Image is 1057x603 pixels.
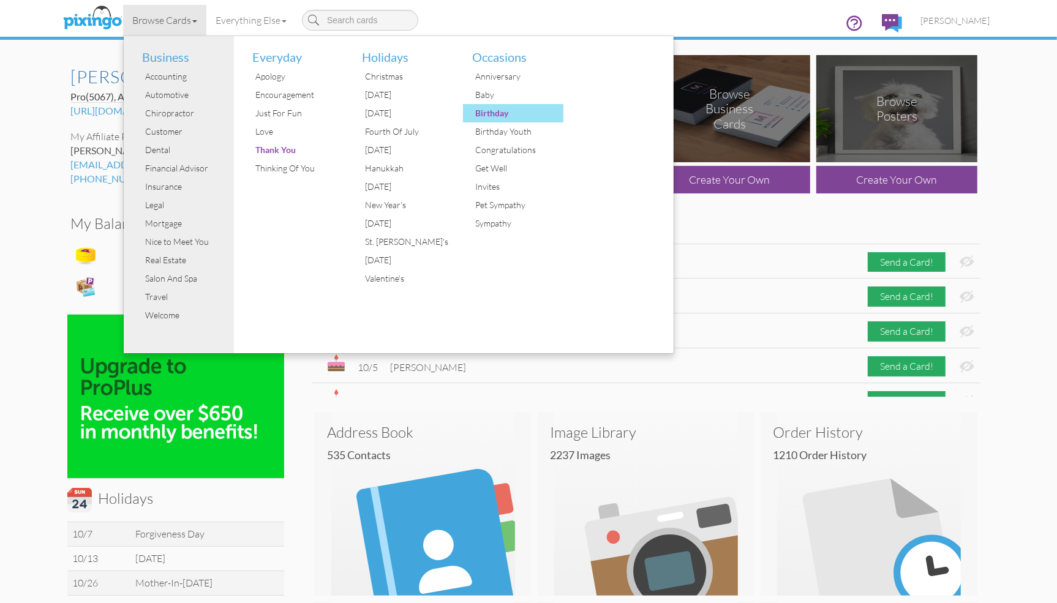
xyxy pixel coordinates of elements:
[472,159,564,178] div: Get Well
[868,356,946,376] div: Send a Card!
[252,104,344,122] div: Just For Fun
[315,412,532,596] img: address-book.svg
[133,306,234,324] a: Welcome
[362,196,454,214] div: New Year's
[70,130,281,144] div: My Affiliate Partner
[463,104,564,122] a: Birthday
[362,178,454,196] div: [DATE]
[252,67,344,86] div: Apology
[133,67,234,86] a: Accounting
[390,361,466,373] span: [PERSON_NAME]
[142,67,234,86] div: Accounting
[73,274,98,299] img: expense-icon.png
[252,122,344,141] div: Love
[142,196,234,214] div: Legal
[243,36,344,68] li: Everyday
[649,166,810,193] div: Create Your Own
[362,233,454,251] div: St. [PERSON_NAME]'s
[353,159,454,178] a: Hanukkah
[60,3,125,34] img: pixingo logo
[472,86,564,104] div: Baby
[67,547,130,571] td: 10/13
[142,104,234,122] div: Chiropractor
[816,55,977,162] img: browse-posters.png
[868,287,946,307] div: Send a Card!
[868,252,946,272] div: Send a Card!
[463,86,564,104] a: Baby
[67,315,284,478] img: upgrade_proPlus-100.jpg
[133,178,234,196] a: Insurance
[142,214,234,233] div: Mortgage
[327,389,345,406] img: bday.svg
[390,396,466,408] span: [PERSON_NAME]
[133,86,234,104] a: Automotive
[252,86,344,104] div: Encouragement
[302,10,418,31] input: Search cards
[353,233,454,251] a: St. [PERSON_NAME]'s
[133,36,234,68] li: Business
[86,91,114,102] span: (5067)
[327,449,528,462] h4: 535 Contacts
[362,122,454,141] div: Fourth Of July
[142,269,234,288] div: Salon And Spa
[327,424,519,440] h3: Address Book
[463,159,564,178] a: Get Well
[463,214,564,233] a: Sympathy
[960,255,974,268] img: eye-ban.svg
[463,122,564,141] a: Birthday Youth
[960,290,974,303] img: eye-ban.svg
[70,91,153,103] a: Pro(5067), Affiliate
[142,306,234,324] div: Welcome
[353,122,454,141] a: Fourth Of July
[472,214,564,233] div: Sympathy
[133,288,234,306] a: Travel
[358,395,378,410] div: 10/6
[353,104,454,122] a: [DATE]
[130,522,284,547] td: Forgiveness Day
[133,214,234,233] a: Mortgage
[130,547,284,571] td: [DATE]
[243,86,344,104] a: Encouragement
[960,360,974,373] img: eye-ban.svg
[133,122,234,141] a: Customer
[142,178,234,196] div: Insurance
[857,94,938,124] div: Browse Posters
[362,104,454,122] div: [DATE]
[70,172,281,186] div: [PHONE_NUMBER]
[472,122,564,141] div: Birthday Youth
[67,488,92,512] img: calendar.svg
[362,159,454,178] div: Hanukkah
[133,251,234,269] a: Real Estate
[70,91,151,102] span: Pro
[472,104,564,122] div: Birthday
[920,15,990,26] span: [PERSON_NAME]
[882,14,902,32] img: comments.svg
[353,214,454,233] a: [DATE]
[472,178,564,196] div: Invites
[121,241,181,271] td: $63.39
[327,354,345,372] img: bday.svg
[761,412,977,596] img: order-history.svg
[133,196,234,214] a: Legal
[358,361,378,375] div: 10/5
[538,412,754,596] img: image-library.svg
[130,571,284,595] td: Mother-In-[DATE]
[243,104,344,122] a: Just For Fun
[252,159,344,178] div: Thinking Of You
[353,86,454,104] a: [DATE]
[70,104,281,118] div: [URL][DOMAIN_NAME]
[142,86,234,104] div: Automotive
[67,522,130,547] td: 10/7
[649,55,810,162] img: browse-business-cards.png
[463,141,564,159] a: Congratulations
[463,196,564,214] a: Pet Sympathy
[67,488,275,512] h3: Holidays
[353,178,454,196] a: [DATE]
[362,141,454,159] div: [DATE]
[142,233,234,251] div: Nice to Meet You
[362,251,454,269] div: [DATE]
[472,196,564,214] div: Pet Sympathy
[353,269,454,288] a: Valentine's
[868,391,946,411] div: Send a Card!
[362,86,454,104] div: [DATE]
